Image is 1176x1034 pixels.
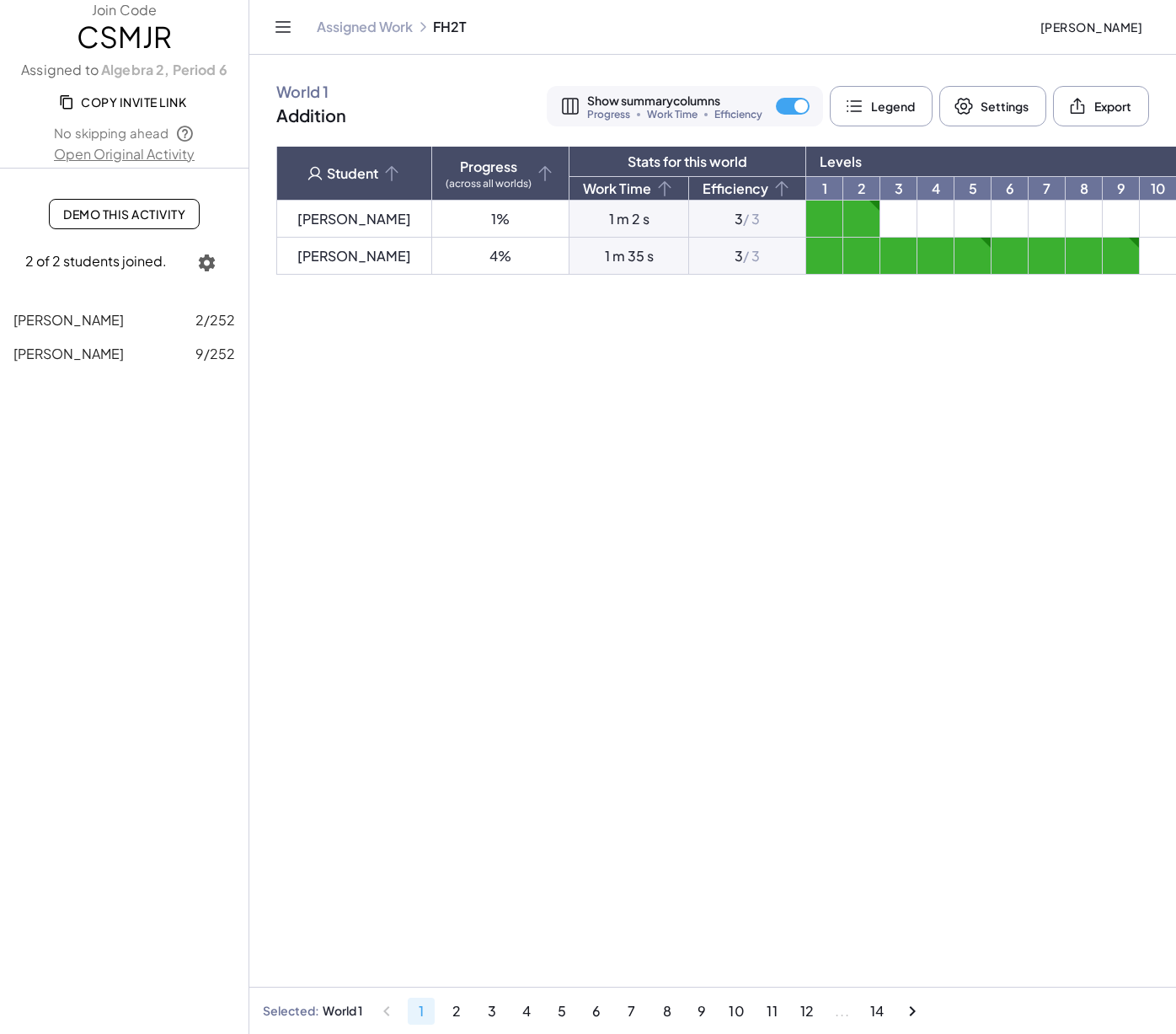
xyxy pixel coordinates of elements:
span: 2 [452,1002,461,1020]
a: 3 [880,177,917,200]
button: Go to page 5 [548,998,575,1025]
a: [PERSON_NAME] [297,247,411,265]
button: Next page [899,998,926,1025]
th: Stats for this world [569,147,806,177]
td: solved with 3 out of 3 stars [880,238,917,275]
a: [PERSON_NAME] [297,210,411,228]
div: Progress [446,158,532,189]
span: 8 [662,1002,671,1020]
div: Work Time [583,179,675,199]
button: Toggle navigation [270,13,297,40]
td: solved with 3 out of 3 stars [954,238,992,275]
span: Demo This Activity [63,206,185,222]
button: Copy Invite Link [49,87,200,117]
span: 1 [419,1002,425,1020]
a: Demo This Activity [49,199,200,229]
th: Total time spent working on levels in this world. [569,177,689,201]
span: 3 [487,1002,496,1020]
span: / 3 [743,247,760,265]
td: 1 m 35 s [569,238,689,275]
div: World 1 [276,82,346,101]
td: solved with 3 out of 3 stars [806,201,843,238]
a: 10 [1140,177,1176,200]
td: solved with 3 out of 3 stars [843,201,880,238]
td: solved with 3 out of 3 stars [806,238,843,275]
span: / 3 [743,210,760,228]
td: solved with 3 out of 3 stars [1029,238,1066,275]
span: Student [291,163,418,184]
span: [PERSON_NAME] [13,311,124,329]
button: Go to page 7 [618,998,645,1025]
div: World 1 [323,1003,362,1018]
td: solved with 3 out of 3 stars [843,238,880,275]
span: 6 [592,1002,601,1020]
td: solved with 3 out of 3 stars [1103,238,1140,275]
td: solved with 3 out of 3 stars [917,238,954,275]
th: Average number of stars across the solved levels in this world. [689,177,806,201]
button: Go to page 11 [758,998,785,1025]
button: Go to page 14 [863,998,890,1025]
td: 4% [432,238,569,275]
td: solved with 3 out of 3 stars [1066,238,1103,275]
th: Percentage of levels completed across all worlds. [432,147,569,201]
button: Go to page 4 [513,998,540,1025]
span: Copy Invite Link [62,94,186,110]
span: 9/252 [195,344,235,364]
button: Go to page 3 [478,998,505,1025]
a: 7 [1029,177,1065,200]
button: Go to page 6 [583,998,610,1025]
button: Legend [830,86,933,126]
div: Selected: [263,1003,319,1018]
span: [PERSON_NAME] [13,345,124,362]
button: Go to page 9 [688,998,715,1025]
span: (across all worlds) [446,179,532,189]
button: Page 1, Current page [408,998,435,1025]
td: 1% [432,201,569,238]
td: 3 [689,201,806,238]
a: 4 [917,177,954,200]
div: Show summary columns [587,93,762,120]
div: Efficiency [703,179,792,199]
div: Addition [276,104,346,126]
td: 1 m 2 s [569,201,689,238]
button: Go to page 8 [654,998,681,1025]
button: Go to page 2 [443,998,470,1025]
button: Go to page 10 [724,998,751,1025]
a: Assigned Work [317,19,413,35]
span: 4 [522,1002,532,1020]
a: 5 [954,177,991,200]
span: 2/252 [195,310,235,330]
a: 6 [992,177,1028,200]
span: 10 [729,1002,746,1020]
span: 2 of 2 students joined. [25,252,167,270]
span: 9 [698,1002,707,1020]
span: 12 [799,1002,815,1020]
a: Algebra 2, Period 6 [99,61,227,80]
button: Go to page 12 [794,998,821,1025]
div: Progress Work Time Efficiency [587,110,762,120]
a: 8 [1066,177,1102,200]
span: [PERSON_NAME] [1040,19,1142,35]
nav: Pagination Navigation [369,994,930,1029]
span: 7 [628,1002,636,1020]
button: Settings [939,86,1046,126]
a: 9 [1103,177,1139,200]
button: Export [1053,86,1149,126]
span: 5 [557,1002,566,1020]
button: [PERSON_NAME] [1026,12,1156,42]
label: Assigned to [21,61,227,80]
span: 11 [766,1002,778,1020]
span: 14 [869,1002,885,1020]
a: 1 [806,177,842,200]
a: 2 [843,177,879,200]
td: solved with 3 out of 3 stars [992,238,1029,275]
td: 3 [689,238,806,275]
